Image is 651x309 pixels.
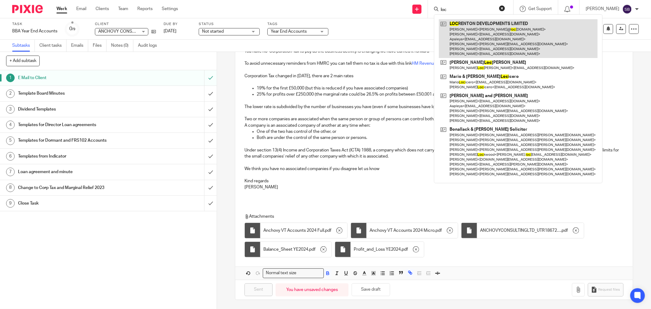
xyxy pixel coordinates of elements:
a: Reports [137,6,153,12]
a: Audit logs [138,40,161,52]
span: Anchovy VT Accounts 2024 Full [263,227,324,234]
a: Emails [71,40,88,52]
h1: Templates for Dormant and FRS102 Accounts [18,136,138,145]
h1: Templates for Director Loan agreements [18,120,138,129]
h1: Loan agreement and minute [18,167,138,176]
p: Attachments [244,213,609,220]
span: Profit_and_Loss YE2024 [354,246,401,253]
span: ANCHOVY CONSULTING LTD [98,29,155,34]
p: The lower rate is subdivided by the number of businesses you have (even if some businesses have l... [244,104,624,110]
div: 4 [6,121,15,129]
div: 3 [6,105,15,114]
p: Two or more companies are associated when the same person or group of persons can control both, e... [244,116,624,122]
p: One of the two has control of the other, or [257,129,624,135]
a: Subtasks [12,40,35,52]
p: Both are under the control of the same person or persons. [257,135,624,141]
label: Client [95,22,156,27]
div: 5 [6,136,15,145]
p: We think you have no associated companies if you disagree let us know [244,166,624,172]
label: Task [12,22,57,27]
button: + Add subtask [6,56,40,66]
a: Clients [96,6,109,12]
h1: Dividend Templates [18,105,138,114]
div: . [477,223,584,238]
p: [PERSON_NAME] [244,184,624,190]
div: Search for option [263,268,324,278]
input: Search [440,7,495,13]
span: pdf [309,246,316,253]
div: 7 [6,168,15,176]
div: 2 [6,89,15,98]
p: To avoid unnecessary reminders from HMRC you can tell them no tax is due with this link [244,60,624,67]
p: [PERSON_NAME] [586,6,619,12]
div: 0 [69,25,75,32]
p: A company is an associated company of another at any time when: [244,122,624,129]
span: Not started [202,29,224,34]
p: 25% for profits over £250,000 (the marginal rate could be 26.5% on profits between £50,001 and £2... [257,91,624,97]
span: Normal text size [264,270,298,276]
a: Settings [162,6,178,12]
div: You have unsaved changes [276,283,349,296]
div: 9 [6,199,15,208]
span: Request files [599,287,620,292]
h1: Templates from Indicator [18,152,138,161]
input: Search for option [298,270,320,276]
small: /9 [72,27,75,31]
img: Pixie [12,5,43,13]
div: 1 [6,74,15,82]
div: . [367,223,458,238]
p: 19% for the first £50,000 (but this is reduced if you have associated companies) [257,85,624,91]
p: Corporation Tax changed in [DATE], there are 2 main rates [244,73,624,79]
a: HM Revenue & Customs: No Corporation Tax payment due ([DOMAIN_NAME]) [412,61,559,66]
div: . [260,223,347,238]
button: Save draft [352,283,390,296]
span: ANCHOVYCONSULTINGLTD_UTR1867200225_31-12-2024_CorporationTaxReturn [480,227,561,234]
span: pdf [562,227,568,234]
input: Sent [244,283,273,296]
a: Files [93,40,107,52]
h1: Change to Corp Tax and Marginal Relief 2023 [18,183,138,192]
label: Status [199,22,260,27]
span: [DATE] [164,29,176,33]
label: Tags [267,22,328,27]
a: Email [76,6,86,12]
label: Due by [164,22,191,27]
span: Anchovy VT Accounts 2024 Micro [370,227,435,234]
button: Clear [499,5,505,11]
div: 8 [6,184,15,192]
span: pdf [325,227,331,234]
span: Year End Accounts [271,29,307,34]
div: . [351,242,424,257]
img: svg%3E [622,4,632,14]
button: Request files [588,283,623,297]
a: Work [56,6,67,12]
span: Get Support [528,7,552,11]
h1: Close Task [18,199,138,208]
a: Client tasks [39,40,67,52]
a: Team [118,6,128,12]
p: Under section 13(4) Income and Corporation Taxes Act (ICTA) 1988, a company which does not carry ... [244,147,624,160]
div: 6 [6,152,15,161]
p: Kind regards [244,178,624,184]
span: Balance_Sheet YE2024 [263,246,308,253]
a: Notes (0) [111,40,133,52]
h1: E Mail to Client [18,73,138,82]
div: . [260,242,331,257]
div: BBA Year End Accounts [12,28,57,34]
span: pdf [436,227,442,234]
h1: Template Board Minutes [18,89,138,98]
span: pdf [402,246,408,253]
